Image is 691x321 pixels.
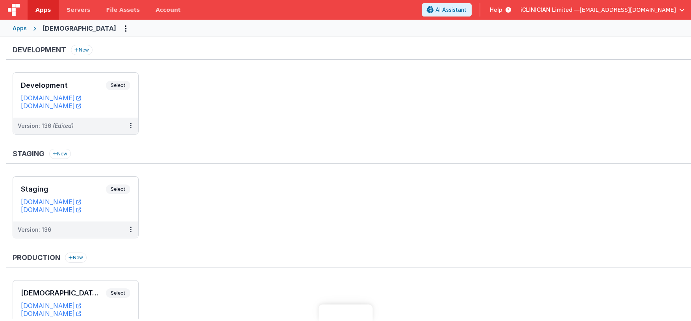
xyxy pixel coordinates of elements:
[13,254,60,262] h3: Production
[13,150,44,158] h3: Staging
[435,6,467,14] span: AI Assistant
[521,6,685,14] button: iCLINICIAN Limited — [EMAIL_ADDRESS][DOMAIN_NAME]
[106,81,130,90] span: Select
[21,94,81,102] a: [DOMAIN_NAME]
[71,45,93,55] button: New
[490,6,502,14] span: Help
[21,81,106,89] h3: Development
[35,6,51,14] span: Apps
[21,302,81,310] a: [DOMAIN_NAME]
[319,304,372,321] iframe: Marker.io feedback button
[21,310,81,317] a: [DOMAIN_NAME]
[13,46,66,54] h3: Development
[18,122,74,130] div: Version: 136
[21,289,106,297] h3: [DEMOGRAPHIC_DATA] App
[18,226,51,234] div: Version: 136
[580,6,676,14] span: [EMAIL_ADDRESS][DOMAIN_NAME]
[21,206,81,214] a: [DOMAIN_NAME]
[21,102,81,110] a: [DOMAIN_NAME]
[21,185,106,193] h3: Staging
[106,184,130,194] span: Select
[67,6,90,14] span: Servers
[21,198,81,206] a: [DOMAIN_NAME]
[521,6,580,14] span: iCLINICIAN Limited —
[53,122,74,129] span: (Edited)
[43,24,116,33] div: [DEMOGRAPHIC_DATA]
[119,22,132,35] button: Options
[422,3,472,17] button: AI Assistant
[13,24,27,32] div: Apps
[106,288,130,298] span: Select
[106,6,140,14] span: File Assets
[49,149,71,159] button: New
[65,253,87,263] button: New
